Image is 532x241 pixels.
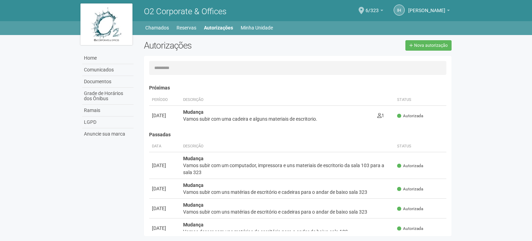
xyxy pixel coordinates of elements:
[82,76,134,88] a: Documentos
[397,186,423,192] span: Autorizada
[82,64,134,76] a: Comunicados
[183,189,392,196] div: Vamos subir com uns matérias de escritório e cadeiras para o andar de baixo sala 323
[397,163,423,169] span: Autorizada
[183,162,392,176] div: Vamos subir com um computador, impressora e uns materiais de escritorio da sala 103 para a sala 323
[394,5,405,16] a: IH
[366,9,383,14] a: 6/323
[82,128,134,140] a: Anuncie sua marca
[82,117,134,128] a: LGPD
[152,225,178,232] div: [DATE]
[397,113,423,119] span: Autorizada
[149,94,180,106] th: Período
[82,52,134,64] a: Home
[152,112,178,119] div: [DATE]
[183,208,392,215] div: Vamos subir com uns matérias de escritório e cadeiras para o andar de baixo sala 323
[204,23,233,33] a: Autorizações
[180,141,394,152] th: Descrição
[183,109,204,115] strong: Mudança
[408,1,445,13] span: Igor Henrique Texeira
[152,205,178,212] div: [DATE]
[152,162,178,169] div: [DATE]
[183,202,204,208] strong: Mudança
[177,23,196,33] a: Reservas
[397,206,423,212] span: Autorizada
[183,182,204,188] strong: Mudança
[82,88,134,105] a: Grade de Horários dos Ônibus
[183,156,204,161] strong: Mudança
[149,85,446,91] h4: Próximas
[82,105,134,117] a: Ramais
[145,23,169,33] a: Chamados
[149,141,180,152] th: Data
[183,228,392,235] div: Vamos descer com uns matérias de escritório para o andar de baixo sala 103
[394,141,446,152] th: Status
[414,43,448,48] span: Nova autorização
[377,113,384,118] span: 1
[408,9,450,14] a: [PERSON_NAME]
[180,94,375,106] th: Descrição
[397,226,423,232] span: Autorizada
[183,222,204,227] strong: Mudança
[152,185,178,192] div: [DATE]
[144,7,226,16] span: O2 Corporate & Offices
[80,3,132,45] img: logo.jpg
[366,1,379,13] span: 6/323
[149,132,446,137] h4: Passadas
[144,40,292,51] h2: Autorizações
[405,40,452,51] a: Nova autorização
[394,94,446,106] th: Status
[241,23,273,33] a: Minha Unidade
[183,115,372,122] div: Vamos subir com uma cadeira e alguns materiais de escritorio.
